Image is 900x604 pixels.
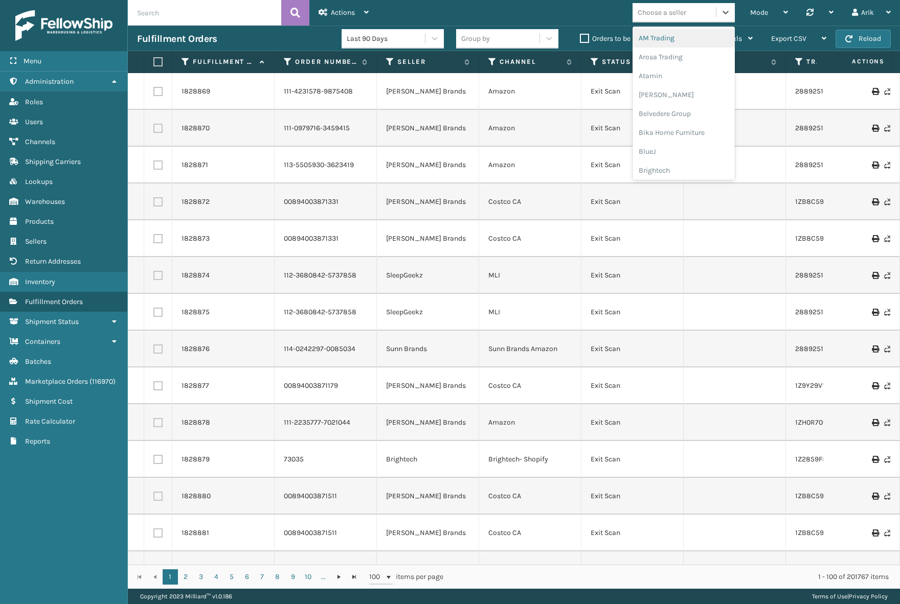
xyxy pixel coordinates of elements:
td: Costco CA [479,551,581,588]
td: SleepGeekz [377,257,479,294]
i: Print Label [872,161,878,169]
a: 2 [178,569,193,585]
label: Channel [500,57,561,66]
span: Actions [820,53,891,70]
a: 1828874 [182,270,210,281]
a: 73035 [284,454,304,464]
div: AM Trading [633,29,735,48]
span: Go to the last page [350,573,358,581]
label: Status [602,57,664,66]
td: Sunn Brands [377,331,479,367]
a: Terms of Use [812,593,847,600]
td: Exit Scan [581,367,684,404]
i: Print Label [872,345,878,353]
td: [PERSON_NAME] Brands [377,367,479,404]
div: 1 - 100 of 201767 items [458,572,889,582]
a: 1828871 [182,160,208,170]
td: Costco CA [479,367,581,404]
td: Costco CA [479,478,581,515]
a: ... [316,569,331,585]
div: Group by [461,33,490,44]
a: 111-0979716-3459415 [284,123,350,133]
td: Brightech [377,441,479,478]
a: 1Z9Y29V12096956944 [795,381,866,390]
td: Exit Scan [581,478,684,515]
td: [PERSON_NAME] Brands [377,147,479,183]
a: 5 [224,569,239,585]
td: Exit Scan [581,220,684,257]
td: Exit Scan [581,257,684,294]
a: 1828873 [182,234,210,244]
div: | [812,589,888,604]
i: Print Label [872,235,878,242]
a: 1ZH0R7060302104154 [795,418,865,427]
td: Brightech- Shopify [479,441,581,478]
a: 1ZB8C5902027106683 [795,197,867,206]
i: Print Label [872,456,878,463]
div: Bika Home Furniture [633,123,735,142]
div: [PERSON_NAME] [633,85,735,104]
div: Last 90 Days [347,33,426,44]
i: Never Shipped [884,272,890,279]
a: 1828875 [182,307,210,317]
i: Print Label [872,493,878,500]
i: Never Shipped [884,88,890,95]
div: BlueJ [633,142,735,161]
a: 1828878 [182,417,210,428]
a: 4 [209,569,224,585]
a: 288925168480 [795,271,845,280]
p: Copyright 2023 Milliard™ v 1.0.186 [140,589,232,604]
td: [PERSON_NAME] Brands [377,515,479,551]
i: Never Shipped [884,235,890,242]
i: Never Shipped [884,456,890,463]
td: Exit Scan [581,515,684,551]
a: 1Z2859F50396150111 [795,455,861,463]
a: 288925167244 [795,160,843,169]
i: Never Shipped [884,382,890,389]
span: Shipment Cost [25,397,73,406]
a: 1828879 [182,454,210,464]
span: items per page [369,569,444,585]
td: Amazon [479,147,581,183]
a: 1ZB8C5902036457064 [795,528,868,537]
span: Channels [25,137,55,146]
span: Reports [25,437,50,446]
div: Belvedere Group [633,104,735,123]
td: [PERSON_NAME] Brands [377,478,479,515]
span: Actions [331,8,355,17]
td: Exit Scan [581,551,684,588]
td: Exit Scan [581,294,684,331]
td: Exit Scan [581,147,684,183]
a: 1828876 [182,344,210,354]
td: Exit Scan [581,331,684,367]
i: Print Label [872,309,878,316]
span: Inventory [25,277,55,286]
i: Print Label [872,419,878,426]
td: [PERSON_NAME] Brands [377,110,479,147]
h3: Fulfillment Orders [137,33,217,45]
div: Arosa Trading [633,48,735,66]
td: [PERSON_NAME] Brands [377,220,479,257]
a: 1828877 [182,381,209,391]
span: Mode [750,8,768,17]
a: 288925175117 [795,87,840,96]
div: Brightech [633,161,735,180]
a: 111-4231578-9875408 [284,86,353,97]
a: 1ZB8C5902011914240 [795,234,864,243]
i: Print Label [872,382,878,389]
a: 1828872 [182,197,210,207]
span: Go to the next page [335,573,343,581]
span: Roles [25,98,43,106]
span: Return Addresses [25,257,81,266]
td: Exit Scan [581,73,684,110]
button: Reload [836,30,891,48]
i: Print Label [872,272,878,279]
a: 113-5505930-3623419 [284,160,354,170]
a: 1ZB8C5902032419077 [795,492,866,500]
span: Shipment Status [25,317,79,326]
span: Warehouses [25,197,65,206]
a: 1828870 [182,123,210,133]
a: 114-0242297-0085034 [284,344,355,354]
a: 6 [239,569,255,585]
a: 112-3680842-5737858 [284,270,356,281]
